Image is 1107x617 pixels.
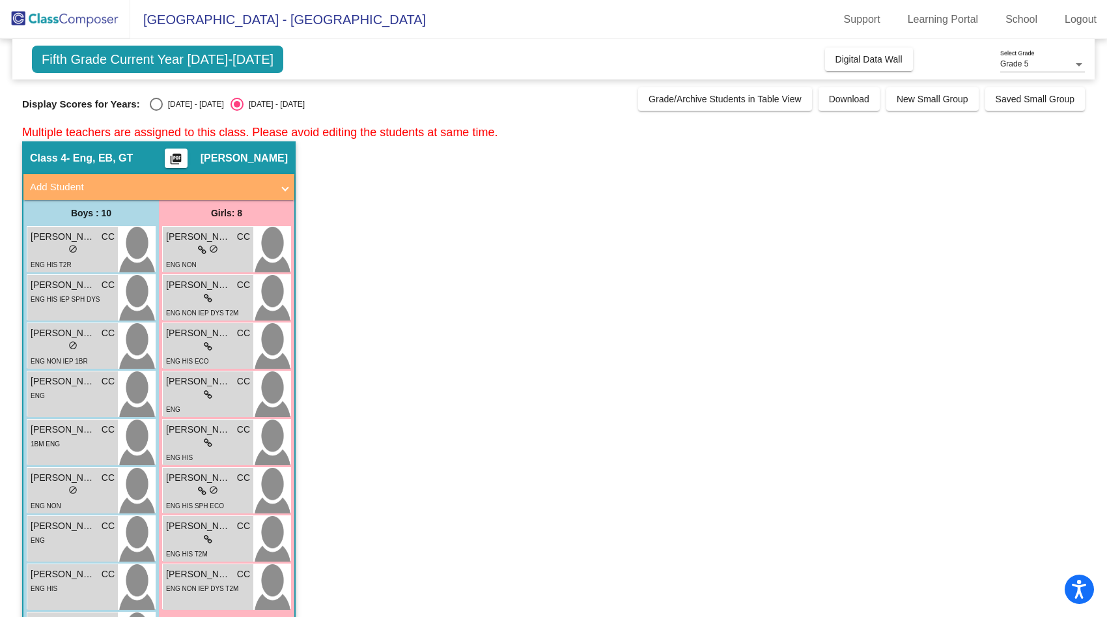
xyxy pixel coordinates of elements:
a: Logout [1054,9,1107,30]
span: ENG [166,406,180,413]
div: Girls: 8 [159,200,294,226]
span: CC [237,375,250,388]
span: CC [237,567,250,581]
button: Print Students Details [165,149,188,168]
span: CC [102,230,115,244]
a: Support [834,9,891,30]
span: do_not_disturb_alt [209,485,218,495]
span: Fifth Grade Current Year [DATE]-[DATE] [32,46,283,73]
span: [GEOGRAPHIC_DATA] - [GEOGRAPHIC_DATA] [130,9,426,30]
button: New Small Group [886,87,979,111]
span: ENG [31,392,45,399]
span: [PERSON_NAME] [166,423,231,437]
span: Grade/Archive Students in Table View [649,94,802,104]
span: ENG HIS [31,585,57,592]
mat-panel-title: Add Student [30,180,272,195]
span: ENG HIS [166,454,193,461]
span: [PERSON_NAME] [31,326,96,340]
div: [DATE] - [DATE] [244,98,305,110]
button: Digital Data Wall [825,48,913,71]
button: Download [819,87,880,111]
span: CC [102,326,115,340]
span: CC [237,519,250,533]
span: CC [102,519,115,533]
span: CC [237,471,250,485]
span: do_not_disturb_alt [68,485,77,495]
span: ENG HIS SPH ECO [166,502,224,509]
button: Saved Small Group [985,87,1085,111]
mat-icon: picture_as_pdf [168,152,184,171]
span: [PERSON_NAME] [166,567,231,581]
span: CC [102,375,115,388]
span: Multiple teachers are assigned to this class. Please avoid editing the students at same time. [22,126,497,139]
span: CC [102,278,115,292]
span: CC [102,471,115,485]
span: New Small Group [897,94,968,104]
span: - Eng, EB, GT [66,152,133,165]
span: ENG NON IEP 1BR [31,358,88,365]
span: Saved Small Group [996,94,1074,104]
span: Grade 5 [1000,59,1028,68]
span: Download [829,94,869,104]
span: ENG NON [31,502,61,509]
span: ENG HIS T2R [31,261,72,268]
span: ENG NON IEP DYS T2M [166,585,238,592]
span: do_not_disturb_alt [68,341,77,350]
span: [PERSON_NAME] [31,567,96,581]
span: [PERSON_NAME] [166,471,231,485]
span: ENG NON IEP DYS T2M [166,309,238,317]
span: [PERSON_NAME] [31,278,96,292]
span: ENG HIS IEP SPH DYS [31,296,100,303]
span: Class 4 [30,152,66,165]
mat-radio-group: Select an option [150,98,305,111]
span: CC [237,423,250,437]
span: CC [237,230,250,244]
span: ENG [31,537,45,544]
span: [PERSON_NAME] [166,326,231,340]
span: Digital Data Wall [835,54,903,65]
span: [PERSON_NAME] [31,519,96,533]
span: CC [237,278,250,292]
span: [PERSON_NAME] [31,230,96,244]
a: School [995,9,1048,30]
span: ENG HIS ECO [166,358,209,365]
span: [PERSON_NAME] [166,278,231,292]
span: [PERSON_NAME] [31,375,96,388]
span: CC [102,423,115,437]
span: CC [102,567,115,581]
mat-expansion-panel-header: Add Student [23,174,294,200]
div: [DATE] - [DATE] [163,98,224,110]
button: Grade/Archive Students in Table View [638,87,812,111]
div: Boys : 10 [23,200,159,226]
span: [PERSON_NAME] [166,519,231,533]
span: do_not_disturb_alt [68,244,77,253]
span: Display Scores for Years: [22,98,140,110]
span: [PERSON_NAME] [166,375,231,388]
a: Learning Portal [897,9,989,30]
span: CC [237,326,250,340]
span: ENG HIS T2M [166,551,208,558]
span: [PERSON_NAME] [31,471,96,485]
span: 1BM ENG [31,440,60,448]
span: [PERSON_NAME] [31,423,96,437]
span: ENG NON [166,261,197,268]
span: do_not_disturb_alt [209,244,218,253]
span: [PERSON_NAME] [201,152,288,165]
span: [PERSON_NAME] [166,230,231,244]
